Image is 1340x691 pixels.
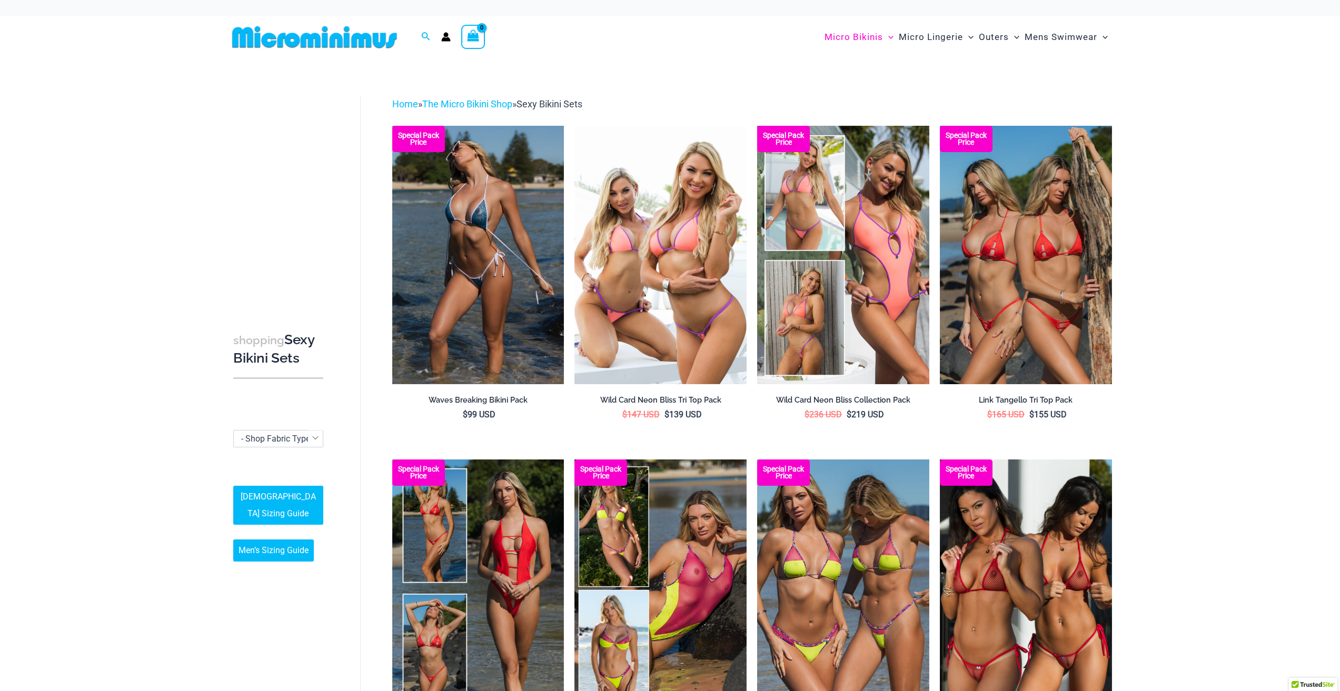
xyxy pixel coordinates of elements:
[392,466,445,479] b: Special Pack Price
[940,395,1112,405] h2: Link Tangello Tri Top Pack
[1029,409,1067,419] bdi: 155 USD
[233,486,323,525] a: [DEMOGRAPHIC_DATA] Sizing Guide
[899,24,963,51] span: Micro Lingerie
[233,331,323,367] h3: Sexy Bikini Sets
[847,409,884,419] bdi: 219 USD
[234,430,323,447] span: - Shop Fabric Type
[979,24,1009,51] span: Outers
[392,395,564,409] a: Waves Breaking Bikini Pack
[233,88,328,298] iframe: TrustedSite Certified
[940,132,992,146] b: Special Pack Price
[392,98,582,109] span: » »
[392,132,445,146] b: Special Pack Price
[228,25,401,49] img: MM SHOP LOGO FLAT
[574,466,627,479] b: Special Pack Price
[757,126,929,384] a: Collection Pack (7) Collection Pack B (1)Collection Pack B (1)
[241,434,310,444] span: - Shop Fabric Type
[574,395,747,409] a: Wild Card Neon Bliss Tri Top Pack
[940,126,1112,384] img: Bikini Pack
[233,539,314,562] a: Men’s Sizing Guide
[664,409,669,419] span: $
[1009,24,1019,51] span: Menu Toggle
[883,24,894,51] span: Menu Toggle
[757,132,810,146] b: Special Pack Price
[757,395,929,409] a: Wild Card Neon Bliss Collection Pack
[963,24,974,51] span: Menu Toggle
[622,409,627,419] span: $
[392,395,564,405] h2: Waves Breaking Bikini Pack
[757,126,929,384] img: Collection Pack (7)
[517,98,582,109] span: Sexy Bikini Sets
[664,409,702,419] bdi: 139 USD
[822,21,896,53] a: Micro BikinisMenu ToggleMenu Toggle
[805,409,842,419] bdi: 236 USD
[441,32,451,42] a: Account icon link
[757,395,929,405] h2: Wild Card Neon Bliss Collection Pack
[574,395,747,405] h2: Wild Card Neon Bliss Tri Top Pack
[392,126,564,384] img: Waves Breaking Ocean 312 Top 456 Bottom 08
[461,25,485,49] a: View Shopping Cart, empty
[825,24,883,51] span: Micro Bikinis
[940,395,1112,409] a: Link Tangello Tri Top Pack
[1025,24,1097,51] span: Mens Swimwear
[987,409,1025,419] bdi: 165 USD
[392,126,564,384] a: Waves Breaking Ocean 312 Top 456 Bottom 08 Waves Breaking Ocean 312 Top 456 Bottom 04Waves Breaki...
[940,126,1112,384] a: Bikini Pack Bikini Pack BBikini Pack B
[820,19,1113,55] nav: Site Navigation
[847,409,851,419] span: $
[421,31,431,44] a: Search icon link
[805,409,809,419] span: $
[896,21,976,53] a: Micro LingerieMenu ToggleMenu Toggle
[233,334,284,347] span: shopping
[392,98,418,109] a: Home
[1097,24,1108,51] span: Menu Toggle
[422,98,512,109] a: The Micro Bikini Shop
[622,409,660,419] bdi: 147 USD
[987,409,992,419] span: $
[574,126,747,384] a: Wild Card Neon Bliss Tri Top PackWild Card Neon Bliss Tri Top Pack BWild Card Neon Bliss Tri Top ...
[463,409,468,419] span: $
[940,466,992,479] b: Special Pack Price
[463,409,495,419] bdi: 99 USD
[1022,21,1110,53] a: Mens SwimwearMenu ToggleMenu Toggle
[757,466,810,479] b: Special Pack Price
[1029,409,1034,419] span: $
[574,126,747,384] img: Wild Card Neon Bliss Tri Top Pack
[976,21,1022,53] a: OutersMenu ToggleMenu Toggle
[233,430,323,447] span: - Shop Fabric Type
